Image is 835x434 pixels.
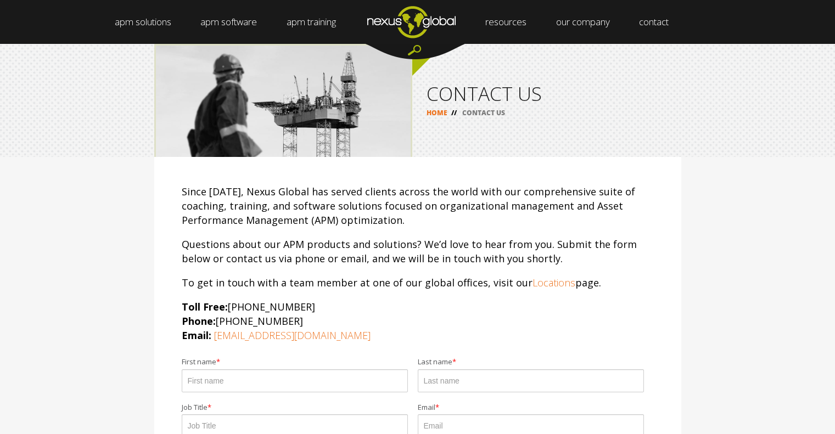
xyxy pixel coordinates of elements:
span: First name [182,358,216,367]
strong: Toll Free: [182,300,228,313]
span: // [447,108,461,117]
p: [PHONE_NUMBER] [PHONE_NUMBER] [182,300,654,342]
a: [EMAIL_ADDRESS][DOMAIN_NAME] [214,329,371,342]
p: Questions about our APM products and solutions? We’d love to hear from you. Submit the form below... [182,237,654,266]
strong: Phone: [182,314,216,328]
input: First name [182,369,408,392]
p: Since [DATE], Nexus Global has served clients across the world with our comprehensive suite of co... [182,184,654,227]
h1: CONTACT US [427,84,667,103]
span: Job Title [182,403,208,412]
a: HOME [427,108,447,117]
span: Email [418,403,435,412]
strong: Email: [182,329,211,342]
p: To get in touch with a team member at one of our global offices, visit our page. [182,275,654,290]
span: Last name [418,358,452,367]
a: Locations [533,276,575,289]
input: Last name [418,369,644,392]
